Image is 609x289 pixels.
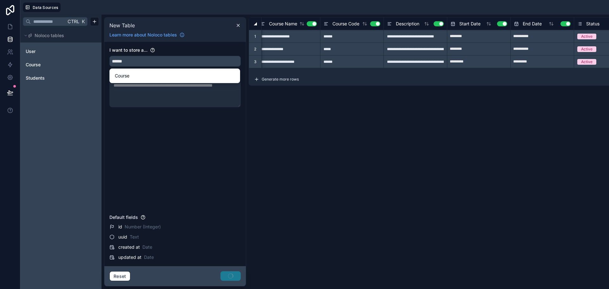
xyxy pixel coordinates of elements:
a: Course [26,62,77,68]
div: Active [581,34,593,39]
span: Start Date [459,21,481,27]
div: Students [23,73,99,83]
span: New Table [109,22,135,29]
button: Generate more rows [254,73,299,85]
div: Active [581,46,593,52]
a: Learn more about Noloco tables [107,32,187,38]
span: End Date [523,21,542,27]
span: Course [26,62,41,68]
span: Ctrl [67,17,80,25]
span: Date [144,254,154,260]
span: updated at [118,254,141,260]
span: Noloco tables [35,32,64,39]
span: Description [396,21,419,27]
div: Active [581,59,593,65]
div: 1 [249,30,261,43]
a: User [26,48,77,55]
span: Number (Integer) [125,224,161,230]
span: Generate more rows [262,77,299,82]
span: Date [142,244,152,250]
span: Learn more about Noloco tables [109,32,177,38]
a: Students [26,75,77,81]
span: Course [115,72,129,80]
span: Default fields [109,214,138,220]
span: id [118,224,122,230]
span: created at [118,244,140,250]
div: 2 [249,43,261,55]
span: Course Code [332,21,359,27]
div: Course [23,60,99,70]
span: User [26,48,36,55]
span: Text [130,234,139,240]
span: Course Name [269,21,297,27]
span: Status [586,21,599,27]
span: Data Sources [33,5,58,10]
button: Data Sources [23,3,61,12]
button: Reset [109,271,130,281]
span: Students [26,75,45,81]
span: K [81,19,85,24]
span: uuid [118,234,127,240]
span: I want to store a... [109,47,147,53]
button: Noloco tables [23,31,95,40]
div: 3 [249,55,261,68]
div: User [23,46,99,56]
